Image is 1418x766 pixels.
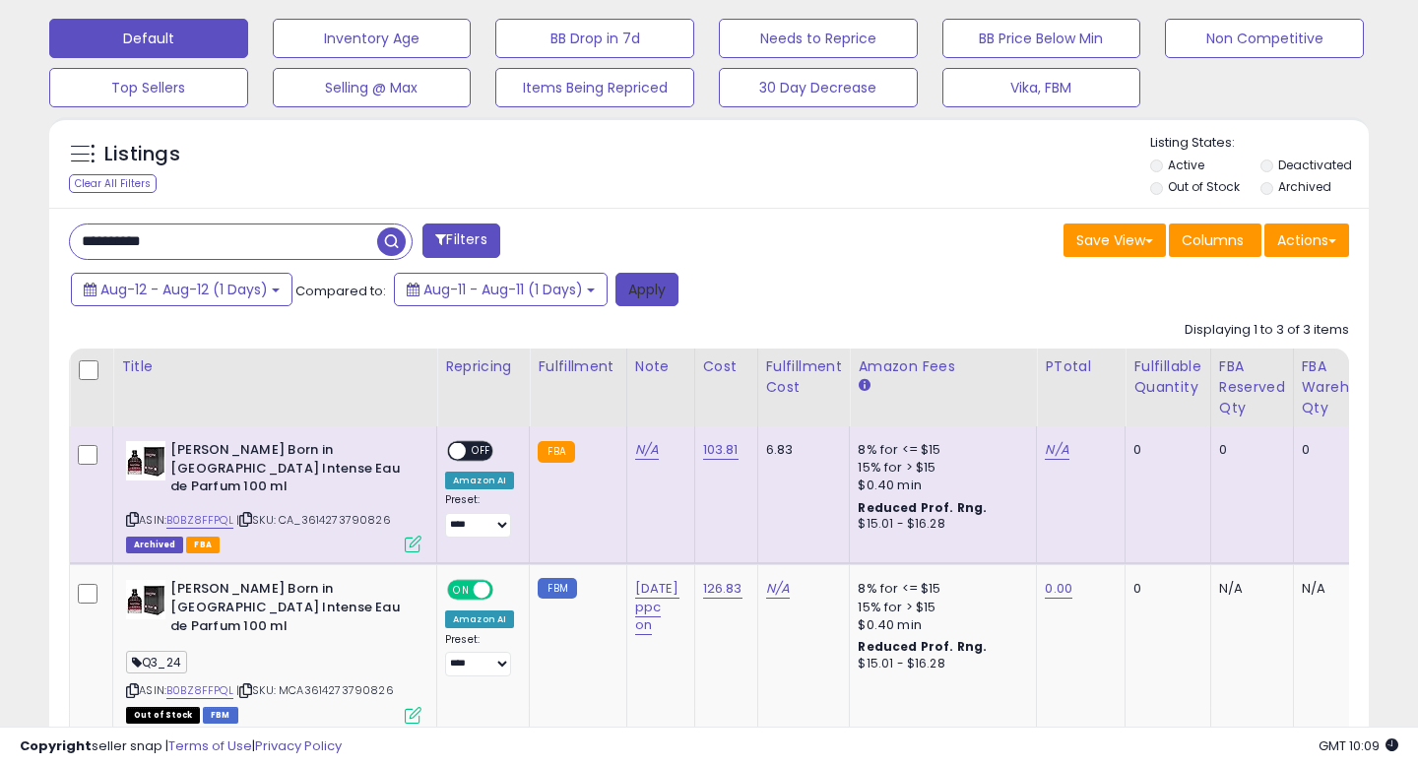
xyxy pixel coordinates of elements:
img: 41nowUyTuwL._SL40_.jpg [126,441,165,480]
span: | SKU: CA_3614273790826 [236,512,391,528]
b: Reduced Prof. Rng. [858,499,987,516]
a: B0BZ8FFPQL [166,682,233,699]
h5: Listings [104,141,180,168]
b: [PERSON_NAME] Born in [GEOGRAPHIC_DATA] Intense Eau de Parfum 100 ml [170,441,410,501]
button: 30 Day Decrease [719,68,918,107]
button: Inventory Age [273,19,472,58]
button: Apply [615,273,678,306]
div: Displaying 1 to 3 of 3 items [1185,321,1349,340]
a: 0.00 [1045,579,1072,599]
button: Items Being Repriced [495,68,694,107]
div: Amazon AI [445,472,514,489]
div: Preset: [445,633,514,677]
small: FBM [538,578,576,599]
button: Save View [1063,223,1166,257]
span: Aug-11 - Aug-11 (1 Days) [423,280,583,299]
span: FBA [186,537,220,553]
div: 6.83 [766,441,835,459]
button: Aug-11 - Aug-11 (1 Days) [394,273,608,306]
div: Amazon Fees [858,356,1028,377]
span: | SKU: MCA3614273790826 [236,682,394,698]
div: 15% for > $15 [858,459,1021,477]
button: Columns [1169,223,1261,257]
a: N/A [635,440,659,460]
b: [PERSON_NAME] Born in [GEOGRAPHIC_DATA] Intense Eau de Parfum 100 ml [170,580,410,640]
span: Columns [1182,230,1244,250]
div: Repricing [445,356,521,377]
div: Note [635,356,686,377]
label: Active [1168,157,1204,173]
button: Top Sellers [49,68,248,107]
div: FBA Warehouse Qty [1302,356,1384,418]
button: Filters [422,223,499,258]
button: Actions [1264,223,1349,257]
span: ON [449,582,474,599]
div: Fulfillable Quantity [1133,356,1201,398]
button: Needs to Reprice [719,19,918,58]
div: 15% for > $15 [858,599,1021,616]
a: N/A [766,579,790,599]
div: FBA Reserved Qty [1219,356,1285,418]
div: 0 [1133,441,1194,459]
a: B0BZ8FFPQL [166,512,233,529]
button: Default [49,19,248,58]
a: Privacy Policy [255,736,342,755]
a: 126.83 [703,579,742,599]
div: 0 [1302,441,1377,459]
div: $15.01 - $16.28 [858,656,1021,672]
p: Listing States: [1150,134,1370,153]
button: BB Drop in 7d [495,19,694,58]
small: Amazon Fees. [858,377,870,395]
small: FBA [538,441,574,463]
label: Deactivated [1278,157,1352,173]
span: OFF [466,443,497,460]
div: N/A [1302,580,1377,598]
div: 0 [1219,441,1278,459]
label: Archived [1278,178,1331,195]
div: Amazon AI [445,610,514,628]
div: ASIN: [126,580,421,721]
div: $0.40 min [858,616,1021,634]
span: Aug-12 - Aug-12 (1 Days) [100,280,268,299]
th: CSV column name: cust_attr_1_PTotal [1037,349,1126,426]
button: BB Price Below Min [942,19,1141,58]
div: Fulfillment Cost [766,356,842,398]
span: Compared to: [295,282,386,300]
a: Terms of Use [168,736,252,755]
a: 103.81 [703,440,739,460]
strong: Copyright [20,736,92,755]
span: Q3_24 [126,651,187,673]
div: PTotal [1045,356,1117,377]
button: Aug-12 - Aug-12 (1 Days) [71,273,292,306]
a: [DATE] ppc on [635,579,679,634]
button: Non Competitive [1165,19,1364,58]
span: Listings that have been deleted from Seller Central [126,537,183,553]
div: $15.01 - $16.28 [858,516,1021,533]
div: ASIN: [126,441,421,550]
div: $0.40 min [858,477,1021,494]
div: N/A [1219,580,1278,598]
label: Out of Stock [1168,178,1240,195]
button: Vika, FBM [942,68,1141,107]
img: 41nowUyTuwL._SL40_.jpg [126,580,165,619]
button: Selling @ Max [273,68,472,107]
span: OFF [490,582,522,599]
div: 8% for <= $15 [858,580,1021,598]
div: 0 [1133,580,1194,598]
div: Fulfillment [538,356,617,377]
div: Cost [703,356,749,377]
div: Clear All Filters [69,174,157,193]
div: Preset: [445,493,514,538]
span: 2025-09-11 10:09 GMT [1319,736,1398,755]
div: 8% for <= $15 [858,441,1021,459]
div: seller snap | | [20,737,342,756]
div: Title [121,356,428,377]
a: N/A [1045,440,1068,460]
b: Reduced Prof. Rng. [858,638,987,655]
